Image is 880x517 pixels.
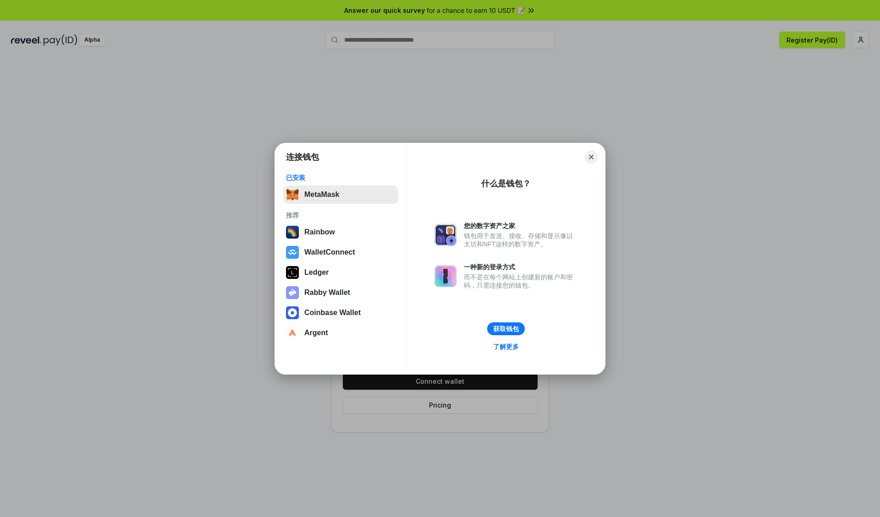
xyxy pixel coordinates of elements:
[286,226,299,239] img: svg+xml,%3Csvg%20width%3D%22120%22%20height%3D%22120%22%20viewBox%3D%220%200%20120%20120%22%20fil...
[481,178,531,189] div: 什么是钱包？
[487,322,525,335] button: 获取钱包
[304,268,329,277] div: Ledger
[286,266,299,279] img: svg+xml,%3Csvg%20xmlns%3D%22http%3A%2F%2Fwww.w3.org%2F2000%2Fsvg%22%20width%3D%2228%22%20height%3...
[286,327,299,339] img: svg+xml,%3Csvg%20width%3D%2228%22%20height%3D%2228%22%20viewBox%3D%220%200%2028%2028%22%20fill%3D...
[283,324,398,342] button: Argent
[304,309,361,317] div: Coinbase Wallet
[286,188,299,201] img: svg+xml,%3Csvg%20fill%3D%22none%22%20height%3D%2233%22%20viewBox%3D%220%200%2035%2033%22%20width%...
[434,224,456,246] img: svg+xml,%3Csvg%20xmlns%3D%22http%3A%2F%2Fwww.w3.org%2F2000%2Fsvg%22%20fill%3D%22none%22%20viewBox...
[304,288,350,297] div: Rabby Wallet
[286,174,396,182] div: 已安装
[488,341,524,353] a: 了解更多
[283,263,398,282] button: Ledger
[286,152,319,163] h1: 连接钱包
[304,329,328,337] div: Argent
[464,232,577,248] div: 钱包用于发送、接收、存储和显示像以太坊和NFT这样的数字资产。
[304,190,339,199] div: MetaMask
[286,246,299,259] img: svg+xml,%3Csvg%20width%3D%2228%22%20height%3D%2228%22%20viewBox%3D%220%200%2028%2028%22%20fill%3D...
[286,306,299,319] img: svg+xml,%3Csvg%20width%3D%2228%22%20height%3D%2228%22%20viewBox%3D%220%200%2028%2028%22%20fill%3D...
[464,222,577,230] div: 您的数字资产之家
[434,265,456,287] img: svg+xml,%3Csvg%20xmlns%3D%22http%3A%2F%2Fwww.w3.org%2F2000%2Fsvg%22%20fill%3D%22none%22%20viewBox...
[464,263,577,271] div: 一种新的登录方式
[286,211,396,219] div: 推荐
[304,248,355,256] div: WalletConnect
[283,283,398,302] button: Rabby Wallet
[304,228,335,236] div: Rainbow
[464,273,577,289] div: 而不是在每个网站上创建新的账户和密码，只需连接您的钱包。
[283,243,398,261] button: WalletConnect
[283,223,398,241] button: Rainbow
[286,286,299,299] img: svg+xml,%3Csvg%20xmlns%3D%22http%3A%2F%2Fwww.w3.org%2F2000%2Fsvg%22%20fill%3D%22none%22%20viewBox...
[283,185,398,204] button: MetaMask
[493,325,519,333] div: 获取钱包
[585,151,598,163] button: Close
[283,304,398,322] button: Coinbase Wallet
[493,343,519,351] div: 了解更多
